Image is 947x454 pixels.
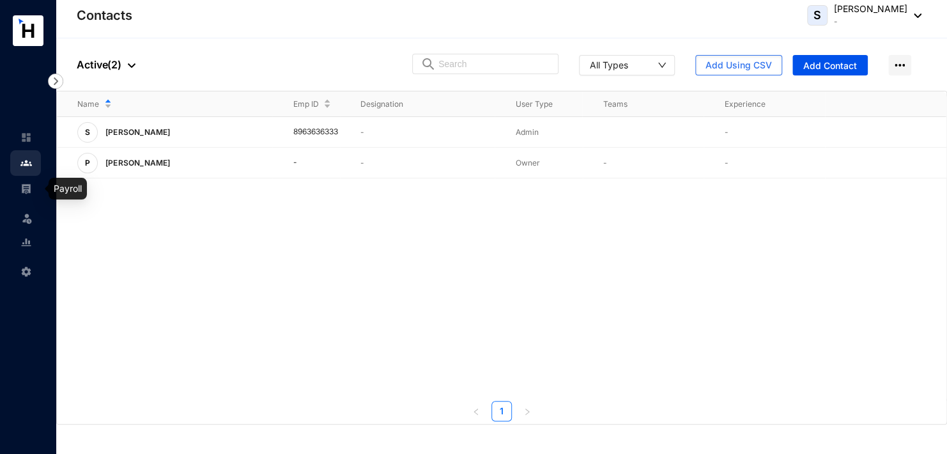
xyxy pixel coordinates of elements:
[515,127,538,137] span: Admin
[128,63,135,68] img: dropdown-black.8e83cc76930a90b1a4fdb6d089b7bf3a.svg
[20,266,32,278] img: settings-unselected.1febfda315e6e19643a1.svg
[10,230,41,255] li: Reports
[792,55,868,75] button: Add Contact
[704,91,825,117] th: Experience
[582,91,704,117] th: Teams
[523,408,531,416] span: right
[272,91,339,117] th: Emp ID
[77,57,135,72] p: Active ( 2 )
[834,15,907,28] p: -
[803,59,857,72] span: Add Contact
[813,10,821,21] span: S
[98,153,176,173] p: [PERSON_NAME]
[466,401,486,421] li: Previous Page
[492,402,511,421] a: 1
[495,91,582,117] th: User Type
[466,401,486,421] button: left
[10,176,41,201] li: Payroll
[834,3,907,15] p: [PERSON_NAME]
[420,58,436,70] img: search.8ce656024d3affaeffe32e5b30621cb7.svg
[85,159,90,167] span: P
[48,74,63,89] img: nav-icon-right.af6afadce00d159da59955279c43614e.svg
[695,55,782,75] button: Add Using CSV
[724,127,728,137] span: -
[515,158,539,168] span: Owner
[907,13,921,18] img: dropdown-black.8e83cc76930a90b1a4fdb6d089b7bf3a.svg
[438,54,550,74] input: Search
[98,122,176,143] p: [PERSON_NAME]
[517,401,537,421] li: Next Page
[360,126,495,139] p: -
[10,150,41,176] li: Contacts
[705,59,772,72] span: Add Using CSV
[888,55,911,75] img: more-horizontal.eedb2faff8778e1aceccc67cc90ae3cb.svg
[724,158,728,168] span: -
[472,408,480,416] span: left
[20,183,32,194] img: payroll-unselected.b590312f920e76f0c668.svg
[590,58,628,71] div: All Types
[603,157,704,169] p: -
[579,55,675,75] button: All Types
[20,157,32,169] img: people.b0bd17028ad2877b116a.svg
[85,129,90,136] span: S
[658,61,666,70] span: down
[272,117,339,148] td: 8963636333
[491,401,512,421] li: 1
[77,98,99,111] span: Name
[20,212,33,224] img: leave-unselected.2934df6273408c3f84d9.svg
[517,401,537,421] button: right
[360,157,495,169] p: -
[20,132,32,143] img: home-unselected.a29eae3204392db15eaf.svg
[340,91,495,117] th: Designation
[293,98,318,111] span: Emp ID
[20,237,32,248] img: report-unselected.e6a6b4230fc7da01f883.svg
[272,148,339,178] td: -
[77,6,132,24] p: Contacts
[10,125,41,150] li: Home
